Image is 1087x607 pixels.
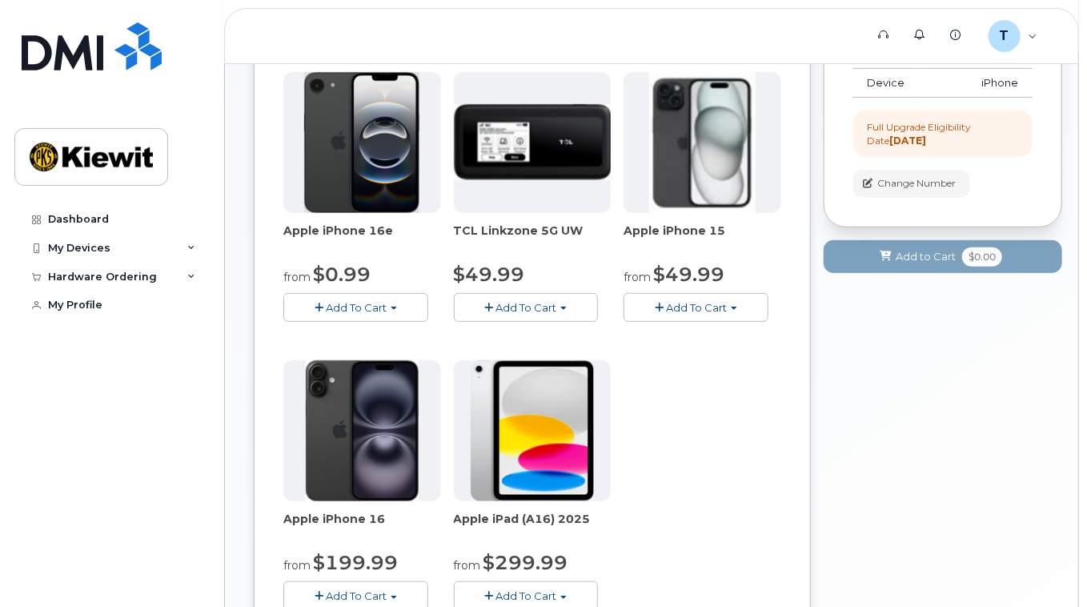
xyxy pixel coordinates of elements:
img: iphone16e.png [304,72,419,213]
span: T [1000,26,1009,46]
span: $0.00 [962,247,1002,267]
span: Add To Cart [495,301,556,314]
img: iphone15.jpg [649,72,756,213]
td: iPhone [920,69,1033,98]
span: Add To Cart [666,301,727,314]
small: from [283,558,311,573]
div: Apple iPhone 16e [283,223,441,255]
iframe: Messenger Launcher [1017,537,1075,595]
span: $0.99 [313,263,371,286]
small: from [454,558,481,573]
div: Apple iPad (A16) 2025 [454,511,612,543]
div: Full Upgrade Eligibility Date [868,120,1018,147]
div: Apple iPhone 16 [283,511,441,543]
button: Add To Cart [624,293,768,321]
span: Add to Cart [896,249,956,264]
div: Apple iPhone 15 [624,223,781,255]
span: $49.99 [454,263,525,286]
span: $299.99 [483,551,568,574]
button: Change Number [853,170,970,198]
span: $199.99 [313,551,398,574]
td: Device [853,69,920,98]
small: from [283,270,311,284]
div: TCL Linkzone 5G UW [454,223,612,255]
span: Add To Cart [326,301,387,314]
img: linkzone5g.png [454,104,612,180]
small: from [624,270,651,284]
span: $49.99 [653,263,724,286]
span: Add To Cart [495,589,556,602]
strong: [DATE] [890,135,927,147]
span: Change Number [878,176,957,191]
button: Add To Cart [283,293,428,321]
div: Tyler.Williams3 [977,20,1049,52]
span: Add To Cart [326,589,387,602]
img: iphone_16_plus.png [306,360,419,501]
button: Add To Cart [454,293,599,321]
button: Add to Cart $0.00 [824,240,1062,273]
img: ipad_11.png [471,360,595,501]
